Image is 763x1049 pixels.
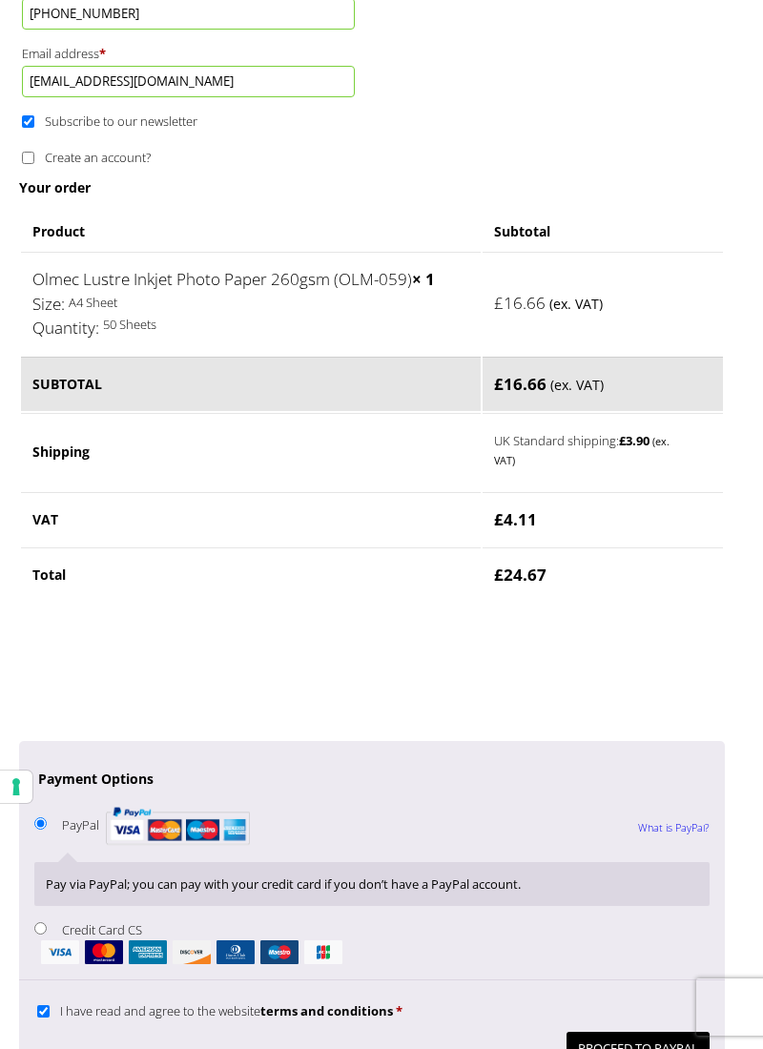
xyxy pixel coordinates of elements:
[62,816,249,833] label: PayPal
[21,213,481,250] th: Product
[550,376,604,394] small: (ex. VAT)
[494,292,546,314] bdi: 16.66
[494,508,537,530] bdi: 4.11
[21,547,481,602] th: Total
[494,428,690,469] label: UK Standard shipping:
[32,316,99,340] dt: Quantity:
[106,801,250,851] img: PayPal acceptance mark
[32,292,65,317] dt: Size:
[85,940,123,964] img: mastercard
[638,803,710,853] a: What is PayPal?
[619,432,650,449] bdi: 3.90
[494,373,504,395] span: £
[37,1005,50,1018] input: I have read and agree to the websiteterms and conditions *
[21,413,481,490] th: Shipping
[396,1002,402,1019] abbr: required
[494,373,546,395] bdi: 16.66
[549,295,603,313] small: (ex. VAT)
[494,292,504,314] span: £
[45,149,151,166] span: Create an account?
[34,921,710,964] label: Credit Card CS
[483,213,723,250] th: Subtotal
[46,874,698,895] p: Pay via PayPal; you can pay with your credit card if you don’t have a PayPal account.
[129,940,167,964] img: amex
[494,564,546,586] bdi: 24.67
[260,940,299,964] img: maestro
[21,492,481,546] th: VAT
[60,1002,393,1019] span: I have read and agree to the website
[19,627,309,701] iframe: reCAPTCHA
[217,940,255,964] img: dinersclub
[494,508,504,530] span: £
[32,292,469,314] p: A4 Sheet
[619,432,626,449] span: £
[260,1002,393,1019] a: terms and conditions
[21,252,481,355] td: Olmec Lustre Inkjet Photo Paper 260gsm (OLM-059)
[173,940,211,964] img: discover
[412,268,435,290] strong: × 1
[22,152,34,164] input: Create an account?
[494,564,504,586] span: £
[45,113,197,130] span: Subscribe to our newsletter
[19,178,725,196] h3: Your order
[22,115,34,128] input: Subscribe to our newsletter
[32,314,469,336] p: 50 Sheets
[21,357,481,412] th: Subtotal
[22,41,355,66] label: Email address
[494,434,670,467] small: (ex. VAT)
[41,940,79,964] img: visa
[304,940,342,964] img: jcb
